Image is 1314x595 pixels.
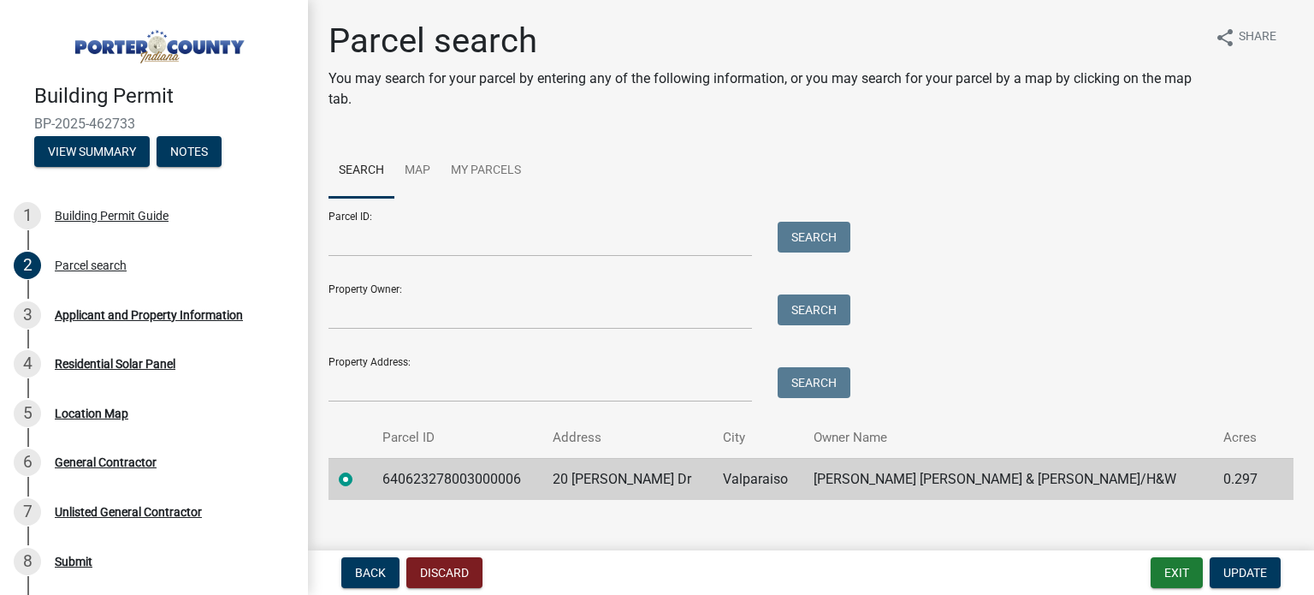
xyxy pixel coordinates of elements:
[1239,27,1276,48] span: Share
[55,259,127,271] div: Parcel search
[1151,557,1203,588] button: Exit
[1223,566,1267,580] span: Update
[441,144,531,199] a: My Parcels
[55,556,92,568] div: Submit
[778,295,850,325] button: Search
[14,400,41,427] div: 5
[34,84,294,109] h4: Building Permit
[14,498,41,526] div: 7
[14,252,41,279] div: 2
[14,301,41,329] div: 3
[14,548,41,575] div: 8
[55,456,157,468] div: General Contractor
[542,418,713,458] th: Address
[803,418,1213,458] th: Owner Name
[713,458,804,500] td: Valparaiso
[157,146,222,159] wm-modal-confirm: Notes
[55,506,202,518] div: Unlisted General Contractor
[372,418,542,458] th: Parcel ID
[328,144,394,199] a: Search
[341,557,400,588] button: Back
[394,144,441,199] a: Map
[55,309,243,321] div: Applicant and Property Information
[55,210,169,222] div: Building Permit Guide
[157,136,222,167] button: Notes
[406,557,482,588] button: Discard
[542,458,713,500] td: 20 [PERSON_NAME] Dr
[34,18,281,66] img: Porter County, Indiana
[14,350,41,378] div: 4
[372,458,542,500] td: 640623278003000006
[1213,418,1271,458] th: Acres
[1213,458,1271,500] td: 0.297
[328,21,1199,62] h1: Parcel search
[34,116,274,132] span: BP-2025-462733
[803,458,1213,500] td: [PERSON_NAME] [PERSON_NAME] & [PERSON_NAME]/H&W
[14,202,41,229] div: 1
[1210,557,1281,588] button: Update
[55,408,128,419] div: Location Map
[55,358,175,370] div: Residential Solar Panel
[34,136,150,167] button: View Summary
[778,222,850,253] button: Search
[14,449,41,476] div: 6
[328,68,1199,110] p: You may search for your parcel by entering any of the following information, or you may search fo...
[713,418,804,458] th: City
[778,367,850,398] button: Search
[355,566,386,580] span: Back
[1215,27,1235,48] i: share
[1201,21,1290,54] button: shareShare
[34,146,150,159] wm-modal-confirm: Summary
